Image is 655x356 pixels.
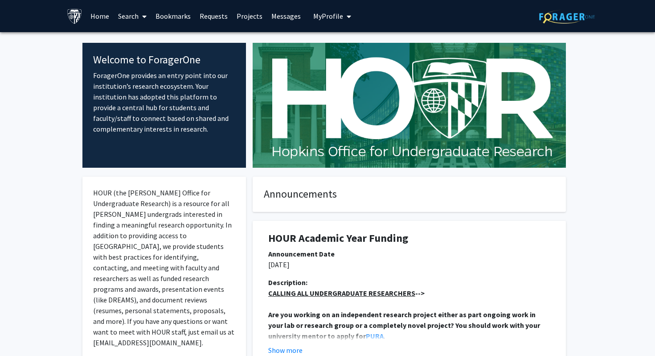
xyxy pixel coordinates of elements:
div: Announcement Date [268,248,550,259]
div: Description: [268,277,550,288]
img: ForagerOne Logo [539,10,595,24]
a: Search [114,0,151,32]
img: Cover Image [253,43,566,168]
a: Home [86,0,114,32]
strong: Are you working on an independent research project either as part ongoing work in your lab or res... [268,310,541,340]
a: Bookmarks [151,0,195,32]
p: [DATE] [268,259,550,270]
h4: Announcements [264,188,555,201]
strong: --> [268,289,425,298]
p: . [268,309,550,341]
img: Johns Hopkins University Logo [67,8,82,24]
a: Projects [232,0,267,32]
span: My Profile [313,12,343,21]
p: HOUR (the [PERSON_NAME] Office for Undergraduate Research) is a resource for all [PERSON_NAME] un... [93,187,235,348]
h4: Welcome to ForagerOne [93,54,235,66]
p: ForagerOne provides an entry point into our institution’s research ecosystem. Your institution ha... [93,70,235,134]
button: Show more [268,345,303,356]
h1: HOUR Academic Year Funding [268,232,550,245]
a: Requests [195,0,232,32]
a: Messages [267,0,305,32]
u: CALLING ALL UNDERGRADUATE RESEARCHERS [268,289,415,298]
iframe: Chat [7,316,38,349]
a: PURA [366,331,384,340]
